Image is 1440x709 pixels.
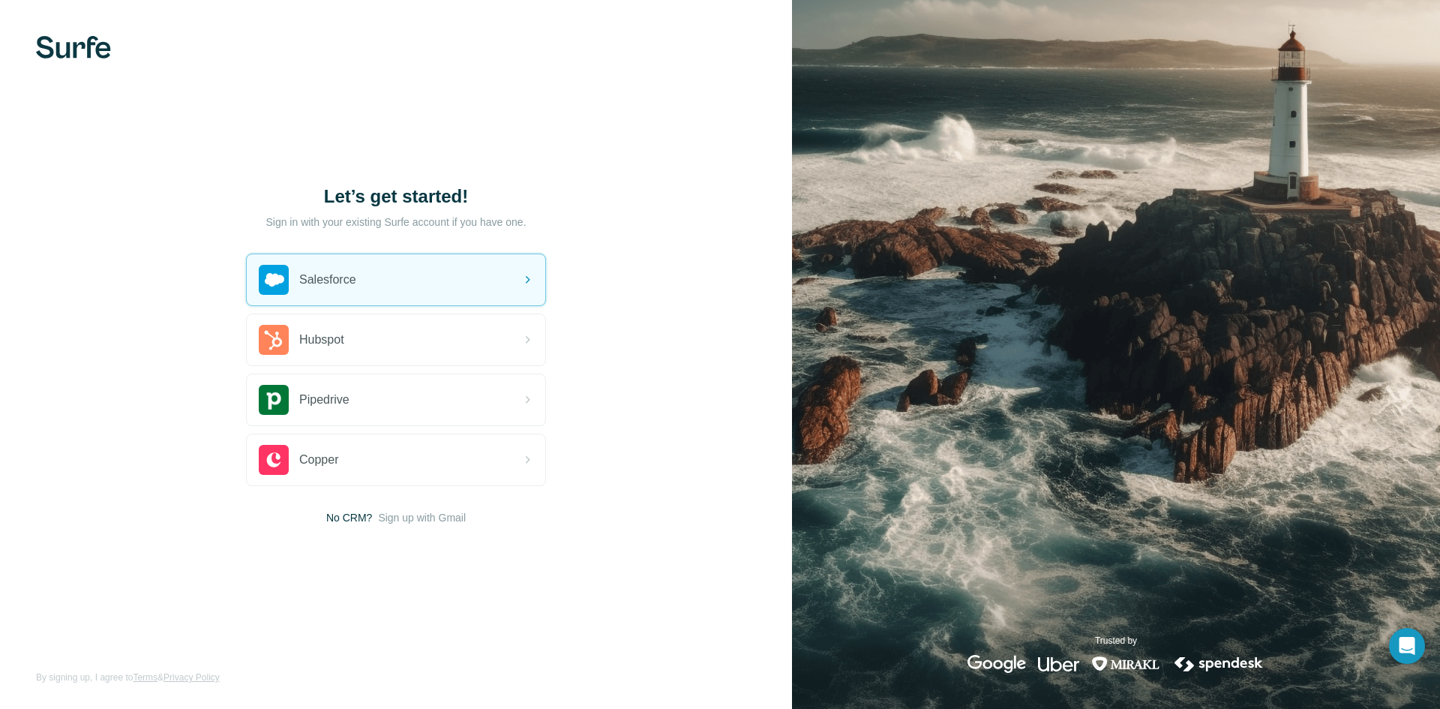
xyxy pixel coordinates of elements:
[133,672,157,683] a: Terms
[259,445,289,475] img: copper's logo
[265,215,526,230] p: Sign in with your existing Surfe account if you have one.
[259,325,289,355] img: hubspot's logo
[326,510,372,525] span: No CRM?
[259,265,289,295] img: salesforce's logo
[1172,655,1265,673] img: spendesk's logo
[1389,628,1425,664] div: Open Intercom Messenger
[163,672,220,683] a: Privacy Policy
[1038,655,1079,673] img: uber's logo
[1091,655,1160,673] img: mirakl's logo
[36,671,220,684] span: By signing up, I agree to &
[36,36,111,59] img: Surfe's logo
[299,271,356,289] span: Salesforce
[246,185,546,209] h1: Let’s get started!
[299,391,349,409] span: Pipedrive
[378,510,466,525] button: Sign up with Gmail
[299,451,338,469] span: Copper
[259,385,289,415] img: pipedrive's logo
[967,655,1026,673] img: google's logo
[299,331,344,349] span: Hubspot
[1095,634,1137,647] p: Trusted by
